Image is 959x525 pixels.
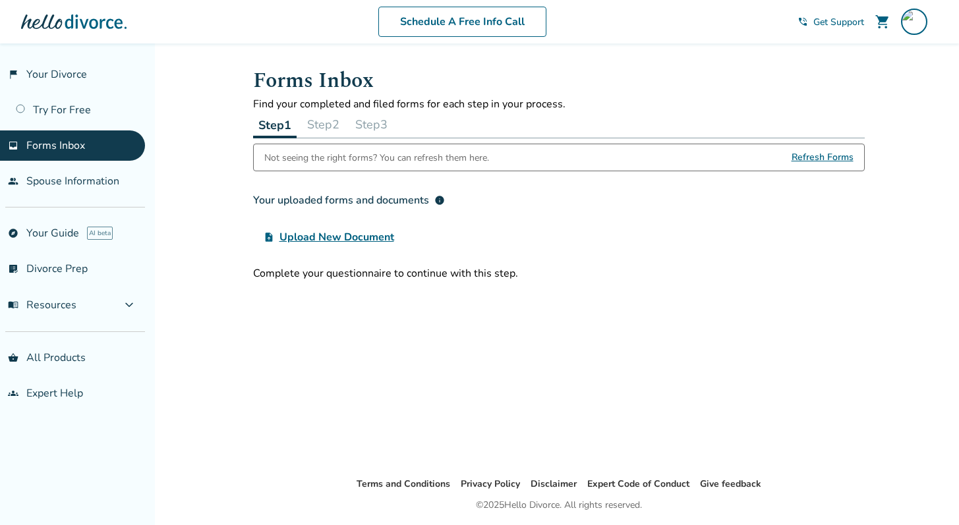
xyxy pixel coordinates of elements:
button: Step2 [302,111,345,138]
div: Your uploaded forms and documents [253,192,445,208]
span: inbox [8,140,18,151]
a: Schedule A Free Info Call [378,7,546,37]
span: AI beta [87,227,113,240]
span: explore [8,228,18,238]
span: groups [8,388,18,399]
span: Upload New Document [279,229,394,245]
a: Privacy Policy [461,478,520,490]
div: © 2025 Hello Divorce. All rights reserved. [476,497,642,513]
a: phone_in_talkGet Support [798,16,864,28]
span: shopping_basket [8,352,18,363]
span: list_alt_check [8,263,18,274]
span: info [434,195,445,206]
span: Get Support [813,16,864,28]
span: upload_file [264,232,274,242]
a: Terms and Conditions [357,478,450,490]
h1: Forms Inbox [253,65,865,97]
li: Disclaimer [531,476,577,492]
span: Forms Inbox [26,138,85,153]
a: Expert Code of Conduct [587,478,689,490]
div: Complete your questionnaire to continue with this step. [253,266,865,281]
span: phone_in_talk [798,16,808,27]
span: people [8,176,18,186]
button: Step3 [350,111,393,138]
span: menu_book [8,300,18,310]
img: lorrialmaguer@gmail.com [901,9,927,35]
span: Refresh Forms [792,144,854,171]
li: Give feedback [700,476,761,492]
span: Resources [8,298,76,312]
button: Step1 [253,111,297,138]
span: shopping_cart [875,14,890,30]
p: Find your completed and filed forms for each step in your process. [253,97,865,111]
span: expand_more [121,297,137,313]
div: Not seeing the right forms? You can refresh them here. [264,144,489,171]
span: flag_2 [8,69,18,80]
